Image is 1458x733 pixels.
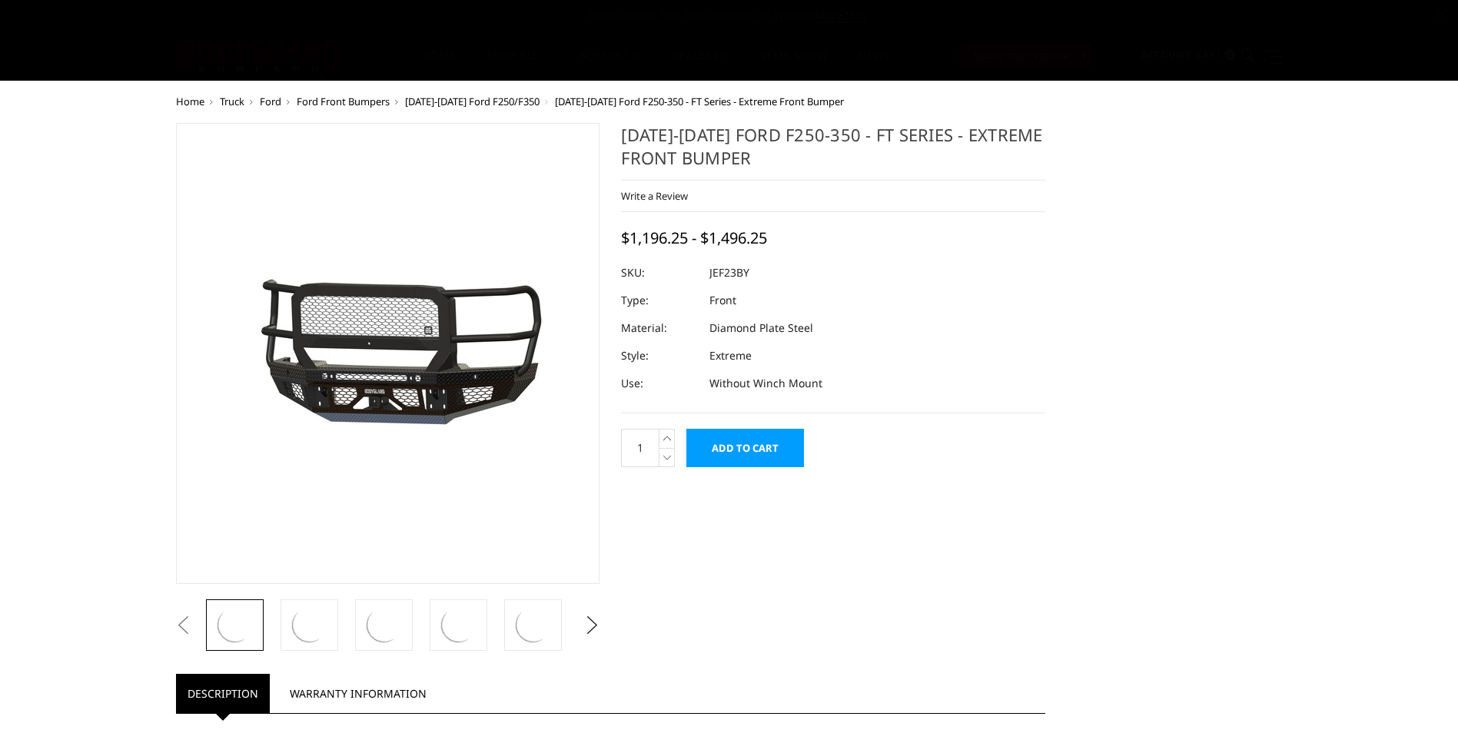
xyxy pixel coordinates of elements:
[709,342,752,370] dd: Extreme
[1196,35,1236,76] a: Cart 0
[195,264,580,443] img: 2023-2025 Ford F250-350 - FT Series - Extreme Front Bumper
[709,287,736,314] dd: Front
[580,614,603,637] button: Next
[405,95,540,108] a: [DATE]-[DATE] Ford F250/F350
[580,50,641,80] a: Support
[621,227,767,248] span: $1,196.25 - $1,496.25
[621,370,698,397] dt: Use:
[621,314,698,342] dt: Material:
[973,48,1070,64] span: Select Your Vehicle
[958,41,1094,69] button: Select Your Vehicle
[760,50,827,80] a: SEMA Show
[288,604,330,646] img: 2023-2025 Ford F250-350 - FT Series - Extreme Front Bumper
[815,8,866,23] a: More Info
[278,674,438,713] a: Warranty Information
[621,259,698,287] dt: SKU:
[686,429,804,467] input: Add to Cart
[176,95,204,108] a: Home
[1141,48,1191,61] span: Account
[1224,49,1236,61] span: 0
[709,259,749,287] dd: JEF23BY
[621,342,698,370] dt: Style:
[487,50,550,80] a: shop all
[709,370,822,397] dd: Without Winch Mount
[672,50,730,80] a: Dealers
[423,50,456,80] a: Home
[363,604,405,646] img: 2023-2025 Ford F250-350 - FT Series - Extreme Front Bumper
[621,287,698,314] dt: Type:
[214,604,256,646] img: 2023-2025 Ford F250-350 - FT Series - Extreme Front Bumper
[176,39,341,71] img: BODYGUARD BUMPERS
[220,95,244,108] a: Truck
[858,50,889,80] a: News
[172,614,195,637] button: Previous
[621,189,688,203] a: Write a Review
[297,95,390,108] a: Ford Front Bumpers
[1081,47,1086,63] span: ▾
[709,314,813,342] dd: Diamond Plate Steel
[1196,48,1222,61] span: Cart
[1141,35,1191,76] a: Account
[176,674,270,713] a: Description
[512,604,554,646] img: 2023-2025 Ford F250-350 - FT Series - Extreme Front Bumper
[621,123,1045,181] h1: [DATE]-[DATE] Ford F250-350 - FT Series - Extreme Front Bumper
[437,604,480,646] img: 2023-2025 Ford F250-350 - FT Series - Extreme Front Bumper
[555,95,844,108] span: [DATE]-[DATE] Ford F250-350 - FT Series - Extreme Front Bumper
[176,123,600,584] a: 2023-2025 Ford F250-350 - FT Series - Extreme Front Bumper
[260,95,281,108] a: Ford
